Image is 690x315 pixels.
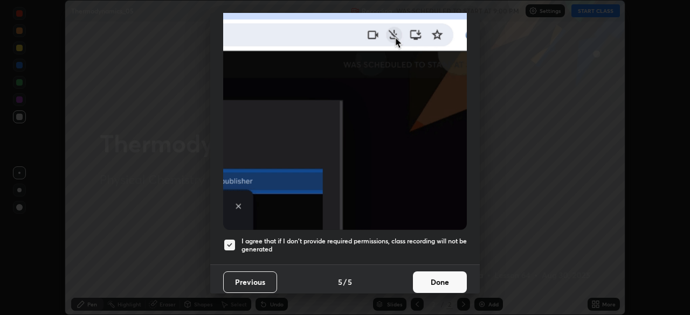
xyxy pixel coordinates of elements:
[413,271,467,293] button: Done
[241,237,467,254] h5: I agree that if I don't provide required permissions, class recording will not be generated
[223,271,277,293] button: Previous
[338,276,342,288] h4: 5
[348,276,352,288] h4: 5
[343,276,347,288] h4: /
